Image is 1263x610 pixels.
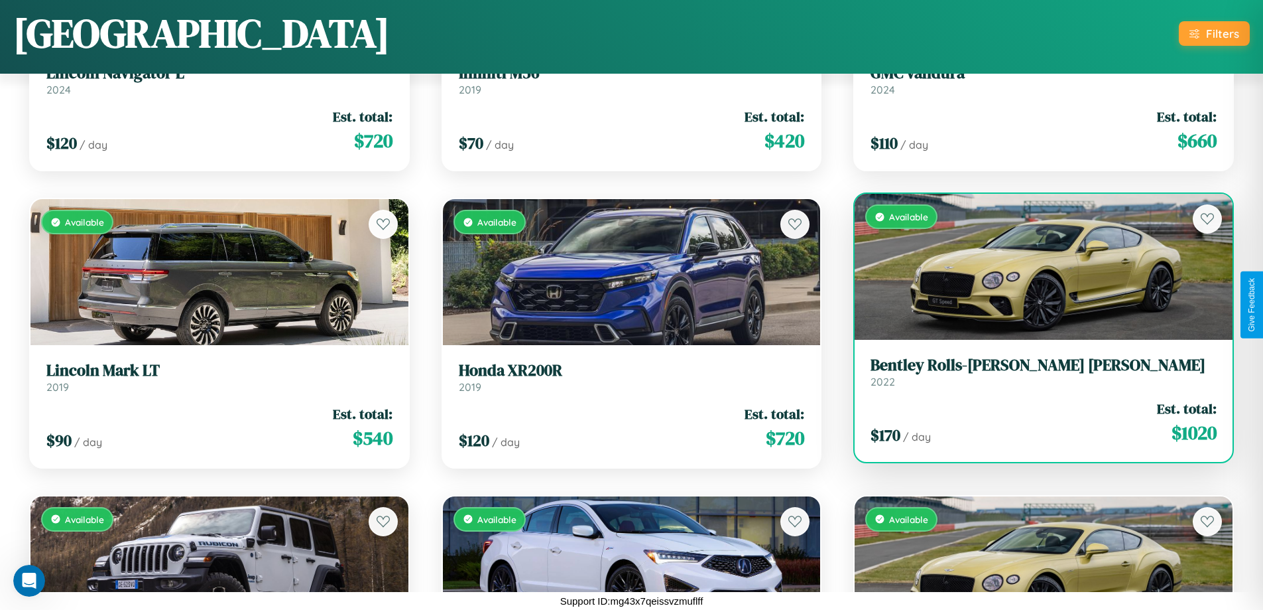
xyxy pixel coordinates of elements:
span: / day [900,138,928,151]
h1: [GEOGRAPHIC_DATA] [13,6,390,60]
span: Available [889,211,928,222]
iframe: Intercom live chat [13,565,45,597]
span: 2019 [459,83,481,96]
span: Available [65,216,104,228]
span: Est. total: [1157,399,1217,418]
h3: Lincoln Navigator L [46,64,392,83]
span: $ 720 [354,127,392,154]
h3: Infiniti M56 [459,64,805,83]
span: Est. total: [333,107,392,126]
span: $ 70 [459,132,483,154]
div: Filters [1206,27,1239,40]
span: $ 720 [766,425,804,451]
span: Available [889,514,928,525]
span: / day [492,435,520,449]
a: Infiniti M562019 [459,64,805,96]
span: $ 540 [353,425,392,451]
a: Lincoln Mark LT2019 [46,361,392,394]
span: $ 120 [46,132,77,154]
span: $ 120 [459,429,489,451]
span: 2024 [871,83,895,96]
span: 2024 [46,83,71,96]
span: $ 110 [871,132,898,154]
p: Support ID: mg43x7qeissvzmuflff [560,592,703,610]
span: / day [903,430,931,443]
span: Available [477,514,516,525]
h3: Bentley Rolls-[PERSON_NAME] [PERSON_NAME] [871,356,1217,375]
a: Bentley Rolls-[PERSON_NAME] [PERSON_NAME]2022 [871,356,1217,388]
span: / day [486,138,514,151]
span: Est. total: [1157,107,1217,126]
button: Filters [1179,21,1250,46]
a: Honda XR200R2019 [459,361,805,394]
h3: Honda XR200R [459,361,805,380]
span: Est. total: [745,404,804,423]
span: 2019 [459,380,481,394]
span: $ 420 [764,127,804,154]
span: / day [74,435,102,449]
div: Give Feedback [1247,278,1256,332]
span: Est. total: [333,404,392,423]
span: / day [80,138,107,151]
span: Available [477,216,516,228]
span: Available [65,514,104,525]
a: Lincoln Navigator L2024 [46,64,392,96]
h3: Lincoln Mark LT [46,361,392,380]
span: $ 1020 [1172,419,1217,446]
span: Est. total: [745,107,804,126]
span: 2019 [46,380,69,394]
h3: GMC Vandura [871,64,1217,83]
span: $ 660 [1177,127,1217,154]
span: $ 170 [871,424,900,446]
a: GMC Vandura2024 [871,64,1217,96]
span: $ 90 [46,429,72,451]
span: 2022 [871,375,895,388]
